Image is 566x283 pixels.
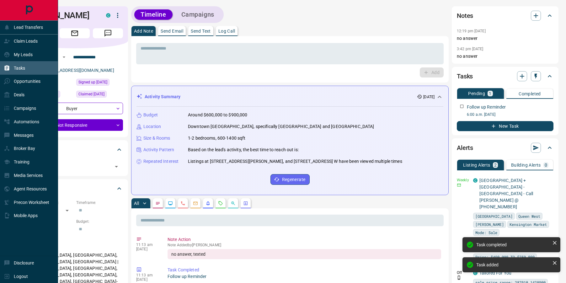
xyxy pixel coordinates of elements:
[143,147,174,153] p: Activity Pattern
[473,178,478,183] div: condos.ca
[457,71,473,81] h2: Tasks
[168,201,173,206] svg: Lead Browsing Activity
[60,53,68,61] button: Open
[489,91,491,96] p: 1
[218,29,235,33] p: Log Call
[143,112,158,118] p: Budget
[191,29,211,33] p: Send Text
[112,162,121,171] button: Open
[243,201,248,206] svg: Agent Actions
[168,236,441,243] p: Note Action
[475,221,504,227] span: [PERSON_NAME]
[161,29,183,33] p: Send Email
[545,163,547,167] p: 0
[78,79,107,85] span: Signed up [DATE]
[457,35,553,42] p: no answer
[188,158,402,165] p: Listings at [STREET_ADDRESS][PERSON_NAME], and [STREET_ADDRESS] W have been viewed multiple times
[467,104,506,110] p: Follow up Reminder
[143,135,170,141] p: Size & Rooms
[43,68,114,73] a: [EMAIL_ADDRESS][DOMAIN_NAME]
[476,262,550,267] div: Task added
[134,9,173,20] button: Timeline
[457,8,553,23] div: Notes
[457,143,473,153] h2: Alerts
[26,181,123,196] div: Criteria
[479,178,533,209] a: [GEOGRAPHIC_DATA] + [GEOGRAPHIC_DATA] - [GEOGRAPHIC_DATA] - Call [PERSON_NAME] @ [PHONE_NUMBER]
[188,135,246,141] p: 1-2 bedrooms, 600-1400 sqft
[423,94,435,100] p: [DATE]
[457,69,553,84] div: Tasks
[475,213,513,219] span: [GEOGRAPHIC_DATA]
[457,177,469,183] p: Weekly
[519,92,541,96] p: Completed
[468,91,485,96] p: Pending
[26,103,123,114] div: Buyer
[457,275,461,280] svg: Push Notification Only
[155,201,160,206] svg: Notes
[511,163,541,167] p: Building Alerts
[457,29,486,33] p: 12:19 pm [DATE]
[193,201,198,206] svg: Emails
[168,267,441,273] p: Task Completed
[26,142,123,157] div: Tags
[134,201,139,206] p: All
[134,29,153,33] p: Add Note
[60,28,90,38] span: Email
[457,183,461,187] svg: Email
[26,244,123,250] p: Areas Searched:
[143,123,161,130] p: Location
[106,13,110,18] div: condos.ca
[510,221,547,227] span: Kensington Market
[141,46,439,62] textarea: To enrich screen reader interactions, please activate Accessibility in Grammarly extension settings
[206,201,211,206] svg: Listing Alerts
[457,270,469,275] p: Off
[175,9,221,20] button: Campaigns
[76,79,123,88] div: Thu Aug 07 2025
[93,28,123,38] span: Message
[145,93,180,100] p: Activity Summary
[457,47,483,51] p: 3:42 pm [DATE]
[476,242,550,247] div: Task completed
[78,91,104,97] span: Claimed [DATE]
[180,201,185,206] svg: Calls
[457,53,553,60] p: no answer
[168,273,441,280] p: Follow up Reminder
[188,112,248,118] p: Around $600,000 to $900,000
[76,91,123,99] div: Thu Aug 07 2025
[136,243,158,247] p: 11:13 am
[168,249,441,259] div: no answer, texted
[231,201,236,206] svg: Opportunities
[136,273,158,277] p: 11:13 am
[76,200,123,206] p: Timeframe:
[518,213,540,219] span: Queen West
[76,219,123,224] p: Budget:
[168,243,441,247] p: Note Added by [PERSON_NAME]
[136,247,158,251] p: [DATE]
[270,174,310,185] button: Regenerate
[143,158,179,165] p: Repeated Interest
[475,229,497,236] span: Mode: Sale
[218,201,223,206] svg: Requests
[457,121,553,131] button: New Task
[467,112,553,117] p: 6:00 a.m. [DATE]
[188,147,299,153] p: Based on the lead's activity, the best time to reach out is:
[494,163,497,167] p: 2
[136,277,158,282] p: [DATE]
[26,10,97,20] h1: [PERSON_NAME]
[26,119,123,131] div: Not Responsive
[463,163,490,167] p: Listing Alerts
[457,140,553,155] div: Alerts
[136,91,443,103] div: Activity Summary[DATE]
[188,123,374,130] p: Downtown [GEOGRAPHIC_DATA], specifically [GEOGRAPHIC_DATA] and [GEOGRAPHIC_DATA]
[457,11,473,21] h2: Notes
